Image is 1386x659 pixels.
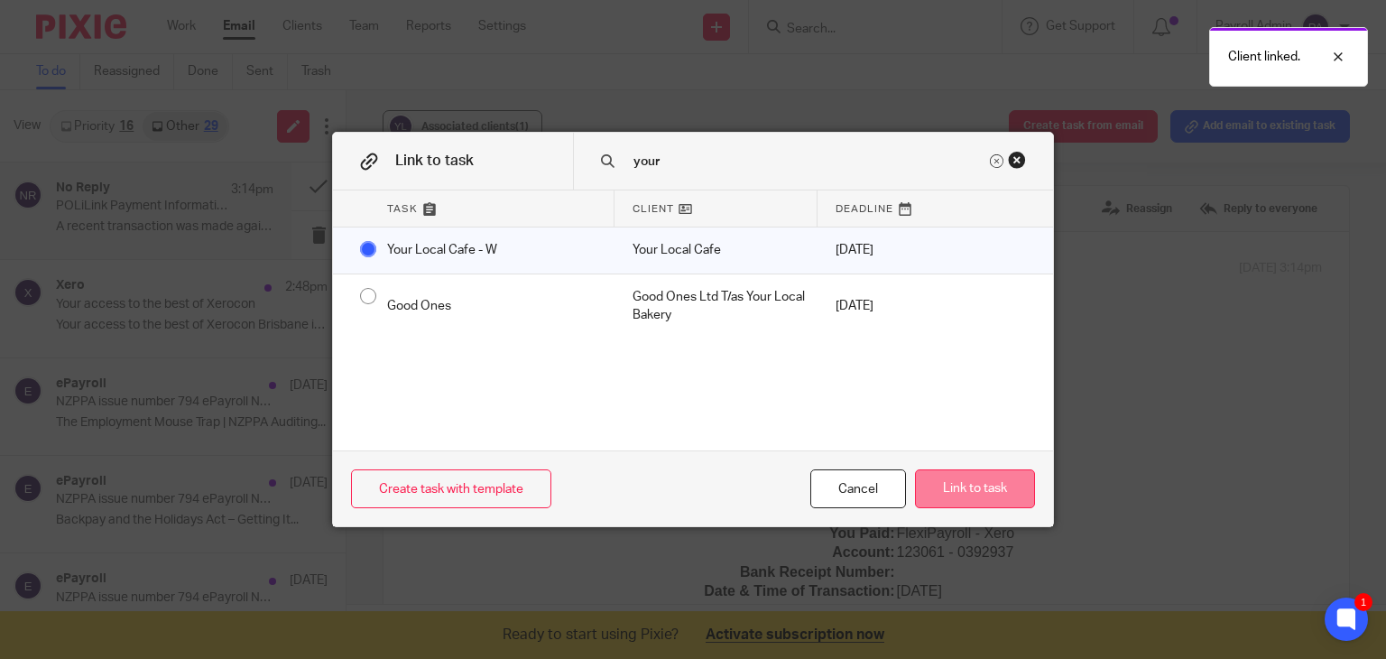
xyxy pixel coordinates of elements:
[369,274,614,339] div: Good Ones
[818,227,935,273] div: [DATE]
[427,202,854,221] td: 123061 - 0392937
[614,274,818,339] div: Mark as done
[395,153,474,168] span: Link to task
[810,469,906,508] div: Close this dialog window
[427,279,854,298] td: Your Local
[427,183,854,202] td: FlexiPayroll - Xero
[369,227,614,273] div: Your Local Cafe - W
[427,164,854,183] td: 14,234.29
[427,260,854,279] td: Your Local Cafe
[387,201,418,217] span: Task
[351,469,551,508] a: Create task with template
[836,201,893,217] span: Deadline
[1008,151,1026,169] div: Close this dialog window
[632,152,985,172] input: Search task name or client...
[1354,593,1372,611] div: 1
[427,145,854,164] td: 996552782095
[633,201,674,217] span: Client
[915,469,1035,508] button: Link to task
[427,241,854,260] td: [DATE]
[1228,48,1300,66] p: Client linked.
[818,274,935,339] div: [DATE]
[614,227,818,273] div: Mark as done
